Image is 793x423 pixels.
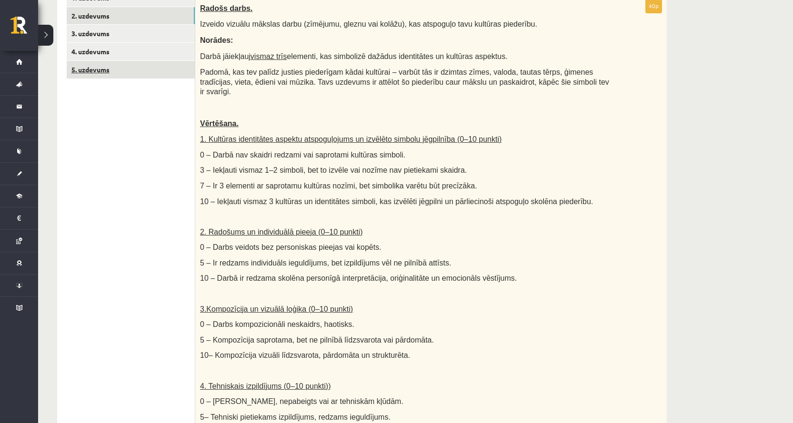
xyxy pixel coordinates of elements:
[200,397,403,405] span: 0 – [PERSON_NAME], nepabeigts vai ar tehniskām kļūdām.
[200,197,593,206] span: 10 – Iekļauti vismaz 3 kultūras un identitātes simboli, kas izvēlēti jēgpilni un pārliecinoši ats...
[200,243,381,251] span: 0 – Darbs veidots bez personiskas pieejas vai kopēts.
[200,135,502,143] span: 1. Kultūras identitātes aspektu atspoguļojums un izvēlēto simbolu jēgpilnība (0–10 punkti)
[200,351,410,359] span: 10– Kompozīcija vizuāli līdzsvarota, pārdomāta un strukturēta.
[67,25,195,42] a: 3. uzdevums
[200,274,517,282] span: 10 – Darbā ir redzama skolēna personīgā interpretācija, oriģinalitāte un emocionāls vēstījums.
[10,17,38,40] a: Rīgas 1. Tālmācības vidusskola
[200,68,609,96] span: Padomā, kas tev palīdz justies piederīgam kādai kultūrai – varbūt tās ir dzimtas zīmes, valoda, t...
[200,259,451,267] span: 5 – Ir redzams individuāls ieguldījums, bet izpildījums vēl ne pilnībā attīsts.
[67,61,195,79] a: 5. uzdevums
[200,166,467,174] span: 3 – Iekļauti vismaz 1–2 simboli, bet to izvēle vai nozīme nav pietiekami skaidra.
[200,4,252,12] span: Radošs darbs.
[251,52,287,60] u: vismaz trīs
[200,228,363,236] span: 2. Radošums un individuālā pieeja (0–10 punkti)
[200,336,434,344] span: 5 – Kompozīcija saprotama, bet ne pilnībā līdzsvarota vai pārdomāta.
[200,151,405,159] span: 0 – Darbā nav skaidri redzami vai saprotami kultūras simboli.
[67,7,195,25] a: 2. uzdevums
[200,305,353,313] span: 3.Kompozīcija un vizuālā loģika (0–10 punkti)
[200,119,239,128] span: Vērtēšana.
[200,52,508,60] span: Darbā jāiekļauj elementi, kas simbolizē dažādus identitātes un kultūras aspektus.
[200,182,477,190] span: 7 – Ir 3 elementi ar saprotamu kultūras nozīmi, bet simbolika varētu būt precīzāka.
[67,43,195,60] a: 4. uzdevums
[200,382,331,390] span: 4. Tehniskais izpildījums (0–10 punkti))
[200,36,233,44] span: Norādes:
[10,10,452,20] body: Визуальный текстовый редактор, wiswyg-editor-user-answer-47024858728880
[200,320,354,328] span: 0 – Darbs kompozicionāli neskaidrs, haotisks.
[200,20,537,28] span: Izveido vizuālu mākslas darbu (zīmējumu, gleznu vai kolāžu), kas atspoguļo tavu kultūras piederību.
[200,413,391,421] span: 5– Tehniski pietiekams izpildījums, redzams ieguldījums.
